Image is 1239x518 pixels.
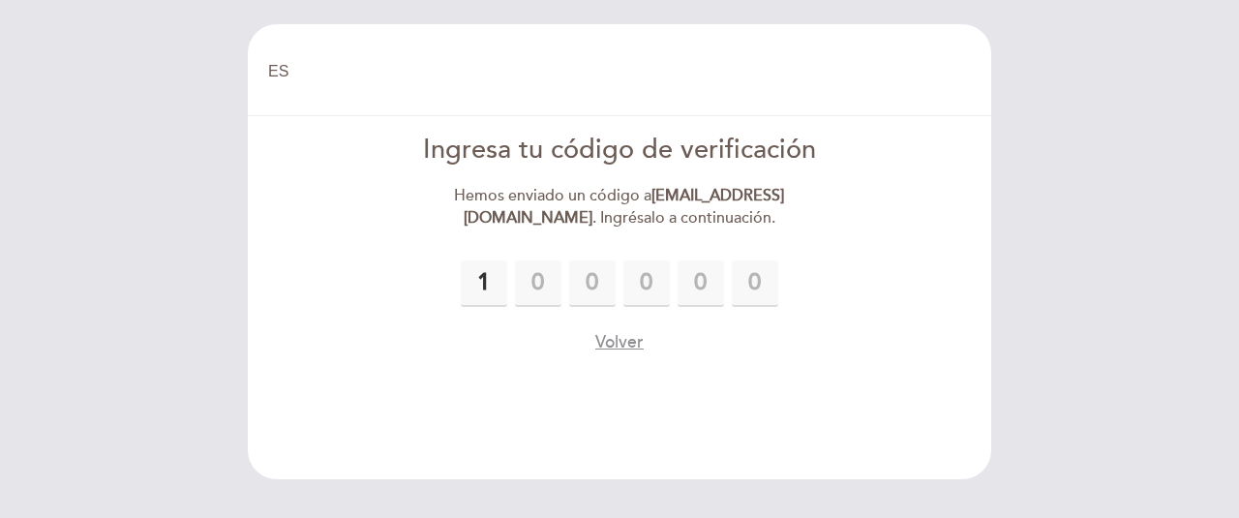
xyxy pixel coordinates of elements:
input: 0 [569,260,616,307]
div: Hemos enviado un código a . Ingrésalo a continuación. [398,185,842,229]
input: 0 [623,260,670,307]
input: 0 [515,260,561,307]
input: 0 [461,260,507,307]
input: 0 [678,260,724,307]
button: Volver [595,330,644,354]
div: Ingresa tu código de verificación [398,132,842,169]
input: 0 [732,260,778,307]
strong: [EMAIL_ADDRESS][DOMAIN_NAME] [464,186,785,228]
